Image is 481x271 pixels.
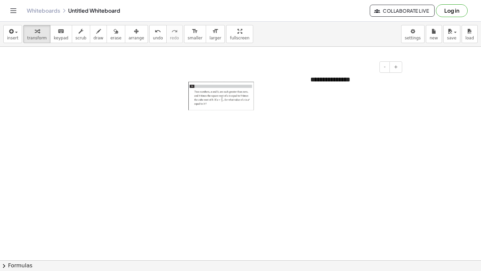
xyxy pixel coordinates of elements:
button: transform [23,25,50,43]
button: fullscreen [226,25,253,43]
button: new [426,25,442,43]
span: transform [27,36,47,40]
span: smaller [188,36,202,40]
span: settings [405,36,421,40]
button: save [443,25,460,43]
span: undo [153,36,163,40]
button: draw [90,25,107,43]
span: redo [170,36,179,40]
button: Log in [436,4,468,17]
span: scrub [75,36,87,40]
span: keypad [54,36,68,40]
span: - [384,64,385,69]
span: save [447,36,456,40]
span: erase [110,36,121,40]
button: redoredo [166,25,183,43]
button: scrub [72,25,90,43]
button: - [379,61,390,73]
i: keyboard [58,27,64,35]
button: insert [3,25,22,43]
button: undoundo [149,25,167,43]
i: undo [155,27,161,35]
button: + [389,61,402,73]
i: format_size [212,27,218,35]
button: erase [107,25,125,43]
button: format_sizesmaller [184,25,206,43]
span: arrange [129,36,144,40]
span: insert [7,36,18,40]
span: draw [94,36,104,40]
span: fullscreen [230,36,249,40]
span: + [394,64,398,69]
span: load [465,36,474,40]
button: keyboardkeypad [50,25,72,43]
span: Collaborate Live [375,8,429,14]
button: Collaborate Live [370,5,435,17]
button: format_sizelarger [206,25,225,43]
span: larger [209,36,221,40]
a: Whiteboards [27,7,60,14]
button: arrange [125,25,148,43]
span: new [430,36,438,40]
i: redo [171,27,178,35]
button: Toggle navigation [8,5,19,16]
button: settings [401,25,425,43]
i: format_size [192,27,198,35]
button: load [462,25,478,43]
